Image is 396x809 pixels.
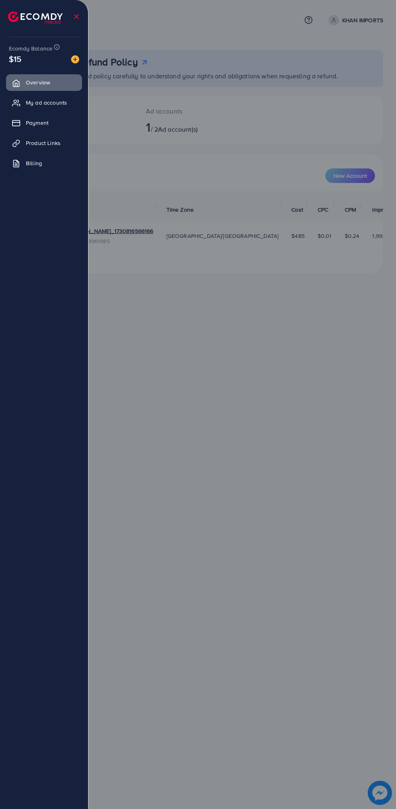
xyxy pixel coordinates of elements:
span: $15 [9,53,21,65]
a: Billing [6,155,82,171]
a: My ad accounts [6,95,82,111]
span: Ecomdy Balance [9,44,53,53]
img: image [71,55,79,63]
a: Payment [6,115,82,131]
span: My ad accounts [26,99,67,107]
span: Payment [26,119,48,127]
a: Overview [6,74,82,90]
span: Overview [26,78,50,86]
span: Billing [26,159,42,167]
a: Product Links [6,135,82,151]
img: logo [8,11,63,24]
span: Product Links [26,139,61,147]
